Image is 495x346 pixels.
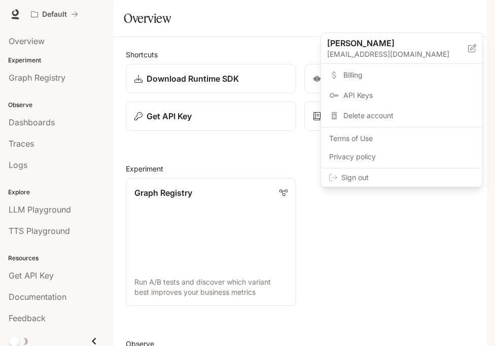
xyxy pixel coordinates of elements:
a: Terms of Use [323,129,480,148]
a: API Keys [323,86,480,105]
a: Privacy policy [323,148,480,166]
span: Terms of Use [329,133,474,144]
div: Sign out [321,168,482,187]
span: Privacy policy [329,152,474,162]
span: Sign out [341,172,474,183]
div: [PERSON_NAME][EMAIL_ADDRESS][DOMAIN_NAME] [321,33,482,64]
div: Delete account [323,107,480,125]
p: [PERSON_NAME] [327,37,452,49]
a: Billing [323,66,480,84]
span: Billing [343,70,474,80]
p: [EMAIL_ADDRESS][DOMAIN_NAME] [327,49,468,59]
span: Delete account [343,111,474,121]
span: API Keys [343,90,474,100]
